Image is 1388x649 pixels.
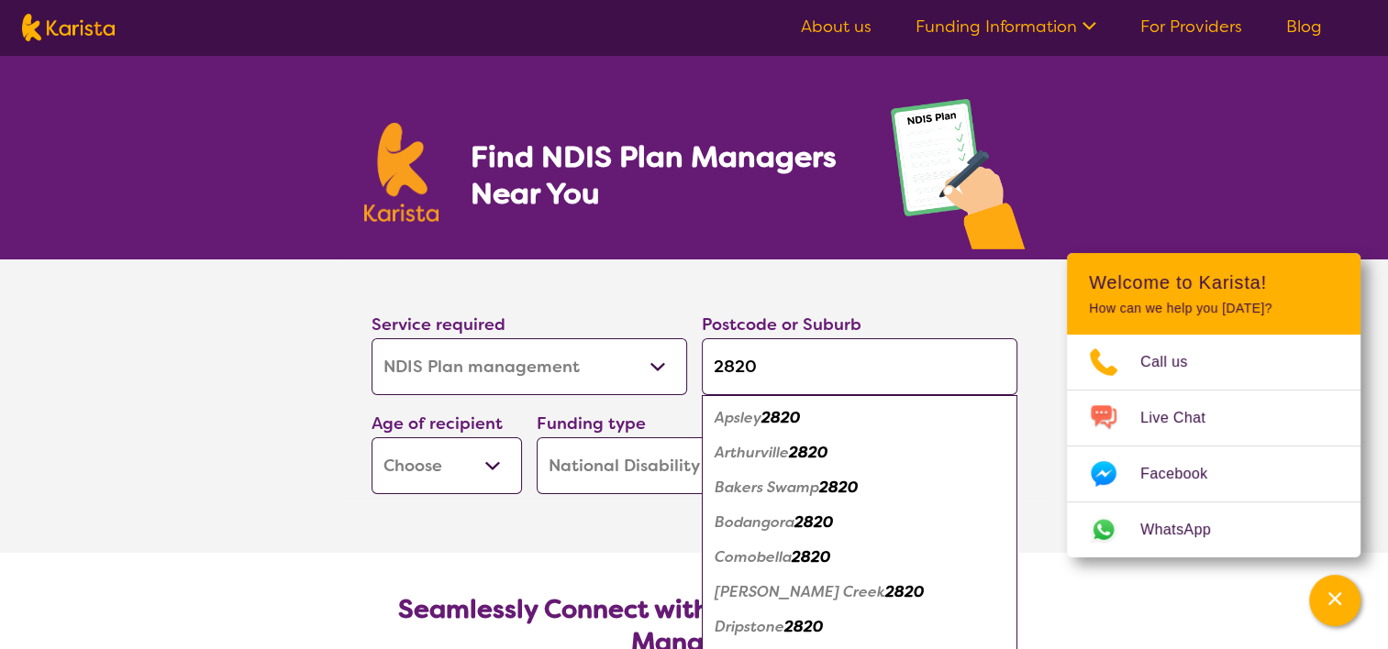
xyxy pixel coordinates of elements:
a: Blog [1286,16,1322,38]
a: About us [801,16,872,38]
input: Type [702,338,1017,395]
em: [PERSON_NAME] Creek [715,582,885,601]
em: 2820 [761,408,800,427]
em: Apsley [715,408,761,427]
a: Web link opens in a new tab. [1067,502,1360,557]
label: Funding type [537,412,646,434]
em: Bakers Swamp [715,478,819,497]
h2: Welcome to Karista! [1089,271,1338,293]
span: WhatsApp [1140,516,1233,544]
div: Bakers Swamp 2820 [711,470,1008,505]
div: Apsley 2820 [711,401,1008,435]
div: Dripstone 2820 [711,610,1008,644]
span: Live Chat [1140,404,1227,432]
h1: Find NDIS Plan Managers Near You [470,138,853,212]
div: Curra Creek 2820 [711,575,1008,610]
em: Comobella [715,547,792,566]
p: How can we help you [DATE]? [1089,301,1338,316]
div: Channel Menu [1067,253,1360,557]
em: Dripstone [715,617,784,636]
em: 2820 [885,582,924,601]
span: Facebook [1140,460,1229,488]
label: Age of recipient [372,412,503,434]
div: Bodangora 2820 [711,505,1008,540]
em: Arthurville [715,443,789,462]
div: Arthurville 2820 [711,435,1008,470]
ul: Choose channel [1067,335,1360,557]
label: Service required [372,313,505,335]
em: 2820 [789,443,827,462]
em: 2820 [792,547,830,566]
em: Bodangora [715,512,794,532]
label: Postcode or Suburb [702,313,861,335]
div: Comobella 2820 [711,540,1008,575]
em: 2820 [819,478,858,497]
img: Karista logo [22,14,115,41]
a: Funding Information [916,16,1096,38]
a: For Providers [1140,16,1242,38]
img: plan-management [891,99,1025,259]
img: Karista logo [364,123,439,222]
button: Channel Menu [1309,575,1360,626]
em: 2820 [784,617,823,636]
em: 2820 [794,512,833,532]
span: Call us [1140,348,1210,376]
